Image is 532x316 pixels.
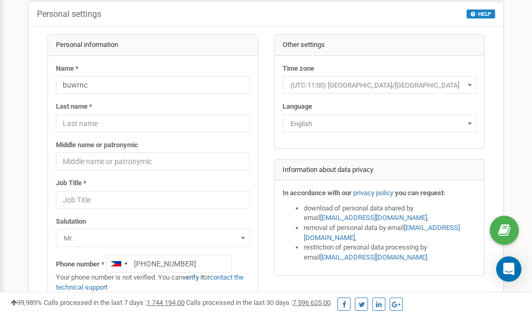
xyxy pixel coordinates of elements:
[304,223,477,243] li: removal of personal data by email ,
[56,178,86,188] label: Job Title *
[56,114,250,132] input: Last name
[56,191,250,209] input: Job Title
[283,102,312,112] label: Language
[304,243,477,262] li: restriction of personal data processing by email .
[304,224,460,242] a: [EMAIL_ADDRESS][DOMAIN_NAME]
[60,231,246,246] span: Mr.
[286,78,473,93] span: (UTC-11:00) Pacific/Midway
[48,35,258,56] div: Personal information
[56,76,250,94] input: Name
[283,76,477,94] span: (UTC-11:00) Pacific/Midway
[147,299,185,307] u: 1 744 194,00
[107,255,131,272] div: Telephone country code
[275,160,485,181] div: Information about data privacy
[496,256,521,282] div: Open Intercom Messenger
[186,299,331,307] span: Calls processed in the last 30 days :
[56,217,86,227] label: Salutation
[56,102,92,112] label: Last name *
[304,204,477,223] li: download of personal data shared by email ,
[275,35,485,56] div: Other settings
[56,152,250,170] input: Middle name or patronymic
[320,214,427,222] a: [EMAIL_ADDRESS][DOMAIN_NAME]
[293,299,331,307] u: 7 596 625,00
[283,189,352,197] strong: In accordance with our
[106,255,231,273] input: +1-800-555-55-55
[37,9,101,19] h5: Personal settings
[56,64,79,74] label: Name *
[395,189,446,197] strong: you can request:
[353,189,393,197] a: privacy policy
[286,117,473,131] span: English
[56,273,244,291] a: contact the technical support
[56,260,104,270] label: Phone number *
[44,299,185,307] span: Calls processed in the last 7 days :
[56,273,250,292] p: Your phone number is not verified. You can or
[320,253,427,261] a: [EMAIL_ADDRESS][DOMAIN_NAME]
[283,64,314,74] label: Time zone
[56,229,250,247] span: Mr.
[467,9,495,18] button: HELP
[283,114,477,132] span: English
[182,273,204,281] a: verify it
[56,140,138,150] label: Middle name or patronymic
[11,299,42,307] span: 99,989%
